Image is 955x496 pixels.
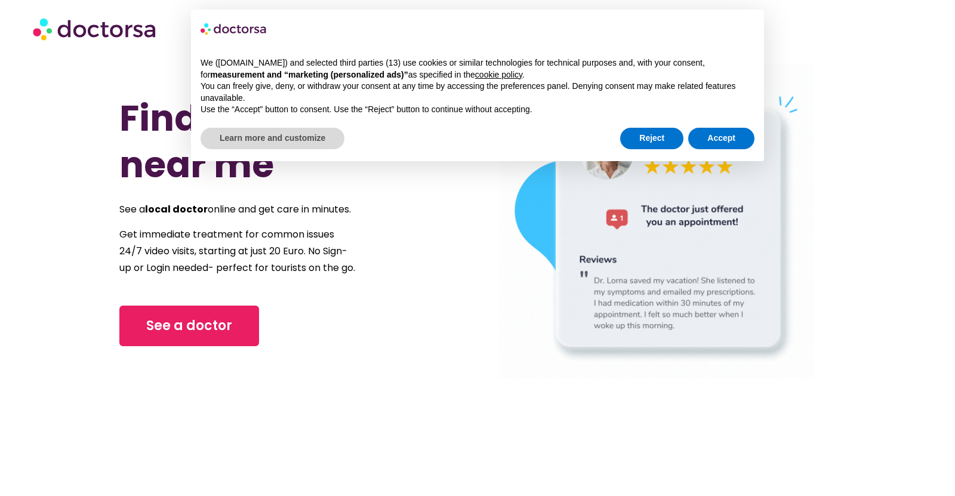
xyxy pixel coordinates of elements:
[173,420,782,445] iframe: Customer reviews powered by Trustpilot
[201,81,754,104] p: You can freely give, deny, or withdraw your consent at any time by accessing the preferences pane...
[145,202,208,216] strong: local doctor
[201,104,754,116] p: Use the “Accept” button to consent. Use the “Reject” button to continue without accepting.
[119,227,355,275] span: Get immediate treatment for common issues 24/7 video visits, starting at just 20 Euro. No Sign-up...
[210,70,408,79] strong: measurement and “marketing (personalized ads)”
[688,128,754,149] button: Accept
[119,95,435,188] h1: Find a Doctor near me
[119,201,356,218] p: See a online and get care in minutes.
[620,128,683,149] button: Reject
[475,70,522,79] a: cookie policy
[499,63,814,378] img: doctor in Barcelona Spain
[201,57,754,81] p: We ([DOMAIN_NAME]) and selected third parties (13) use cookies or similar technologies for techni...
[201,128,344,149] button: Learn more and customize
[119,306,259,346] a: See a doctor
[146,316,232,335] span: See a doctor
[201,19,267,38] img: logo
